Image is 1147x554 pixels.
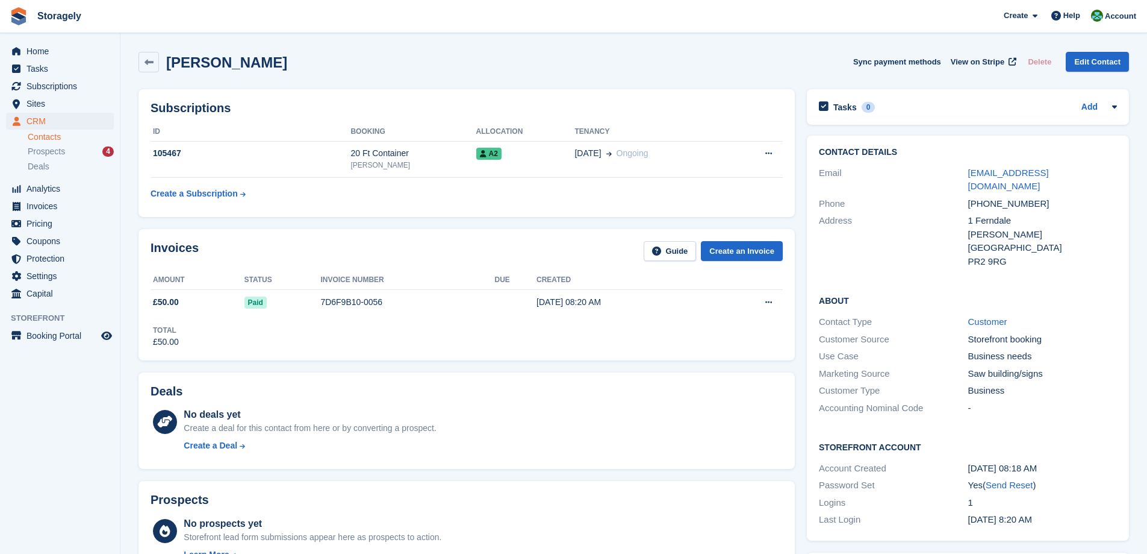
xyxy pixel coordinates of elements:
div: Storefront booking [968,333,1117,347]
span: Ongoing [617,148,648,158]
div: Saw building/signs [968,367,1117,381]
div: [DATE] 08:18 AM [968,462,1117,476]
span: Booking Portal [26,327,99,344]
div: [PERSON_NAME] [968,228,1117,242]
span: Subscriptions [26,78,99,95]
img: Notifications [1091,10,1103,22]
div: [PERSON_NAME] [350,160,476,171]
h2: Subscriptions [151,101,783,115]
div: Logins [819,496,968,510]
div: 1 [968,496,1117,510]
span: A2 [476,148,502,160]
a: View on Stripe [946,52,1019,72]
a: menu [6,285,114,302]
h2: About [819,294,1117,306]
a: menu [6,180,114,197]
a: Guide [644,241,697,261]
h2: Invoices [151,241,199,261]
a: Preview store [99,329,114,343]
a: menu [6,215,114,232]
div: Marketing Source [819,367,968,381]
a: Storagely [33,6,86,26]
a: Deals [28,160,114,173]
div: - [968,401,1117,415]
a: Send Reset [986,480,1033,490]
a: menu [6,268,114,285]
th: Status [244,271,321,290]
span: Pricing [26,215,99,232]
a: Contacts [28,131,114,143]
a: Create a Deal [184,439,436,452]
div: 0 [862,102,875,113]
h2: Contact Details [819,148,1117,157]
div: Create a Deal [184,439,237,452]
div: Storefront lead form submissions appear here as prospects to action. [184,531,441,544]
div: Yes [968,479,1117,493]
span: Analytics [26,180,99,197]
div: 105467 [151,147,350,160]
div: Contact Type [819,315,968,329]
span: Protection [26,250,99,267]
a: menu [6,60,114,77]
span: Tasks [26,60,99,77]
div: Phone [819,197,968,211]
img: stora-icon-8386f47178a22dfd0bd8f6a31ec36ba5ce8667c1dd55bd0f319d3a0aa187defe.svg [10,7,28,25]
div: £50.00 [153,336,179,348]
a: menu [6,250,114,267]
span: Capital [26,285,99,302]
a: Edit Contact [1066,52,1129,72]
th: Booking [350,122,476,142]
th: Invoice number [320,271,494,290]
span: £50.00 [153,296,179,309]
div: PR2 9RG [968,255,1117,269]
span: View on Stripe [951,56,1004,68]
div: Address [819,214,968,268]
span: CRM [26,113,99,130]
div: Email [819,166,968,194]
span: Paid [244,297,267,309]
a: menu [6,233,114,250]
div: No prospects yet [184,517,441,531]
a: menu [6,113,114,130]
div: [GEOGRAPHIC_DATA] [968,241,1117,255]
h2: Prospects [151,493,209,507]
div: [DATE] 08:20 AM [536,296,713,309]
h2: Deals [151,385,182,398]
button: Delete [1023,52,1056,72]
div: 4 [102,146,114,157]
div: Create a Subscription [151,187,238,200]
div: 7D6F9B10-0056 [320,296,494,309]
h2: Tasks [833,102,857,113]
span: ( ) [983,480,1036,490]
h2: [PERSON_NAME] [166,54,287,71]
div: Use Case [819,350,968,364]
span: Deals [28,161,49,172]
span: Help [1063,10,1080,22]
th: Created [536,271,713,290]
span: Invoices [26,198,99,215]
span: [DATE] [574,147,601,160]
a: Create an Invoice [701,241,783,261]
a: menu [6,95,114,112]
span: Storefront [11,312,120,324]
a: Prospects 4 [28,145,114,158]
span: Settings [26,268,99,285]
div: 1 Ferndale [968,214,1117,228]
a: menu [6,198,114,215]
a: [EMAIL_ADDRESS][DOMAIN_NAME] [968,168,1049,192]
span: Account [1105,10,1136,22]
div: Last Login [819,513,968,527]
div: [PHONE_NUMBER] [968,197,1117,211]
a: Create a Subscription [151,183,246,205]
th: ID [151,122,350,142]
div: Business needs [968,350,1117,364]
a: menu [6,43,114,60]
span: Coupons [26,233,99,250]
a: Add [1081,101,1098,115]
div: Password Set [819,479,968,493]
div: Customer Type [819,384,968,398]
time: 2025-09-02 07:20:27 UTC [968,514,1032,524]
th: Amount [151,271,244,290]
div: Accounting Nominal Code [819,401,968,415]
th: Allocation [476,122,575,142]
